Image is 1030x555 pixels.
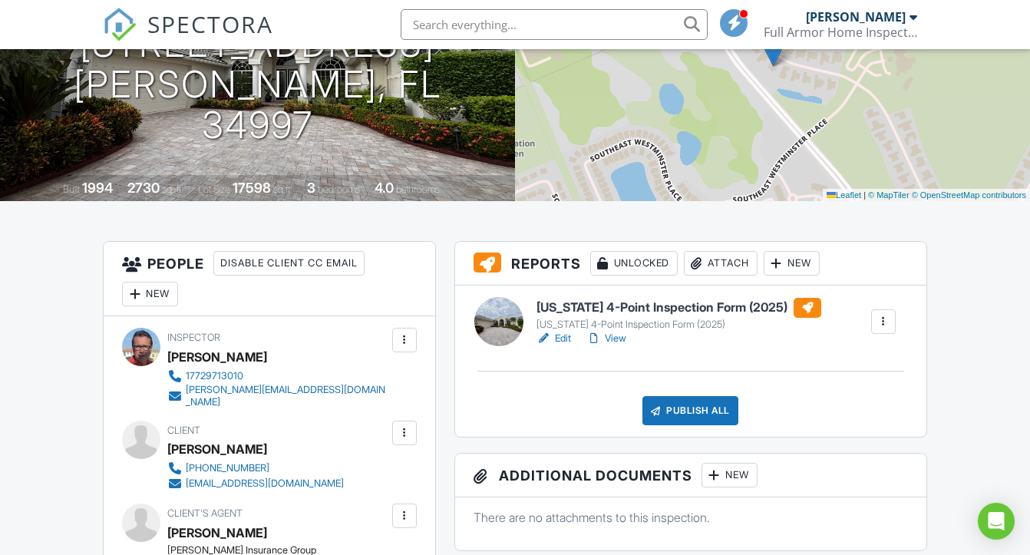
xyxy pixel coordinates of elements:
div: Unlocked [590,251,678,276]
div: 17598 [233,180,271,196]
div: 1994 [82,180,113,196]
div: New [764,251,820,276]
span: SPECTORA [147,8,273,40]
div: 4.0 [375,180,394,196]
h3: Reports [455,242,926,286]
span: Lot Size [198,183,230,195]
input: Search everything... [401,9,708,40]
div: Attach [684,251,758,276]
span: sq.ft. [273,183,292,195]
span: Client's Agent [167,507,243,519]
a: Leaflet [827,190,861,200]
span: | [863,190,866,200]
a: SPECTORA [103,21,273,53]
img: Marker [764,35,783,67]
div: [PERSON_NAME] [167,345,267,368]
span: sq. ft. [162,183,183,195]
div: [PERSON_NAME] [167,438,267,461]
img: The Best Home Inspection Software - Spectora [103,8,137,41]
div: 2730 [127,180,160,196]
a: © OpenStreetMap contributors [912,190,1026,200]
h3: People [104,242,434,316]
a: [PERSON_NAME][EMAIL_ADDRESS][DOMAIN_NAME] [167,384,388,408]
div: Full Armor Home Inspections [764,25,917,40]
a: 17729713010 [167,368,388,384]
a: [PERSON_NAME] [167,521,267,544]
span: bathrooms [396,183,440,195]
a: View [586,331,626,346]
span: Client [167,425,200,436]
div: Open Intercom Messenger [978,503,1015,540]
a: [EMAIL_ADDRESS][DOMAIN_NAME] [167,476,344,491]
div: New [702,463,758,487]
h1: [STREET_ADDRESS] [PERSON_NAME], Fl 34997 [25,24,490,145]
span: Built [63,183,80,195]
div: [EMAIL_ADDRESS][DOMAIN_NAME] [186,477,344,490]
a: [US_STATE] 4-Point Inspection Form (2025) [US_STATE] 4-Point Inspection Form (2025) [536,298,821,332]
span: bedrooms [318,183,360,195]
div: 3 [307,180,315,196]
a: Edit [536,331,571,346]
div: 17729713010 [186,370,243,382]
div: Publish All [642,396,738,425]
div: [PERSON_NAME][EMAIL_ADDRESS][DOMAIN_NAME] [186,384,388,408]
div: [PERSON_NAME] [806,9,906,25]
h6: [US_STATE] 4-Point Inspection Form (2025) [536,298,821,318]
div: [PHONE_NUMBER] [186,462,269,474]
a: [PHONE_NUMBER] [167,461,344,476]
div: New [122,282,178,306]
h3: Additional Documents [455,454,926,497]
a: © MapTiler [868,190,910,200]
div: [US_STATE] 4-Point Inspection Form (2025) [536,319,821,331]
span: Inspector [167,332,220,343]
div: Disable Client CC Email [213,251,365,276]
p: There are no attachments to this inspection. [474,509,908,526]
